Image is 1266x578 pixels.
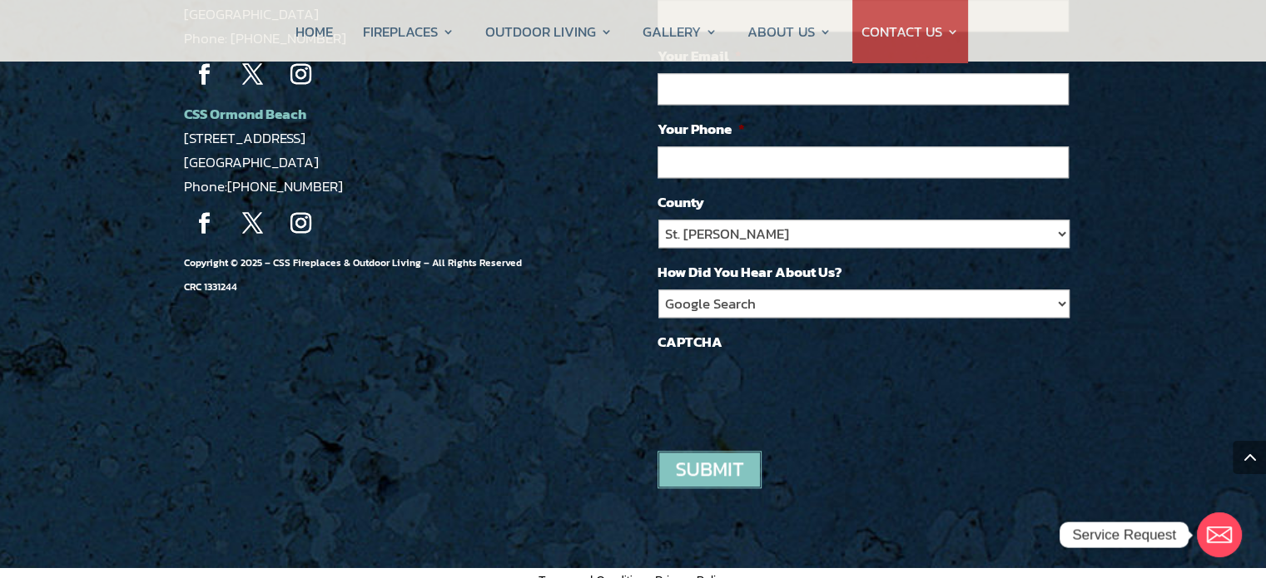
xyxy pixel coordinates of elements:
a: [GEOGRAPHIC_DATA] [184,151,319,173]
label: CAPTCHA [658,333,722,351]
a: Follow on Instagram [281,54,322,96]
label: Your Phone [658,120,745,138]
iframe: reCAPTCHA [658,359,911,424]
a: [STREET_ADDRESS] [184,127,305,149]
input: Submit [658,451,762,488]
label: Your Email [658,47,742,65]
span: Phone: [184,175,343,197]
a: Follow on Facebook [184,54,226,96]
a: CSS Ormond Beach [184,103,306,125]
a: Follow on Instagram [281,203,322,245]
a: Follow on X [232,203,274,245]
span: CRC 1331244 [184,279,237,294]
label: County [658,193,704,211]
a: Follow on Facebook [184,203,226,245]
label: How Did You Hear About Us? [658,263,842,281]
a: Email [1197,512,1242,557]
span: Copyright © 2025 – CSS Fireplaces & Outdoor Living – All Rights Reserved [184,255,522,294]
a: Follow on X [232,54,274,96]
a: [PHONE_NUMBER] [227,175,343,197]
